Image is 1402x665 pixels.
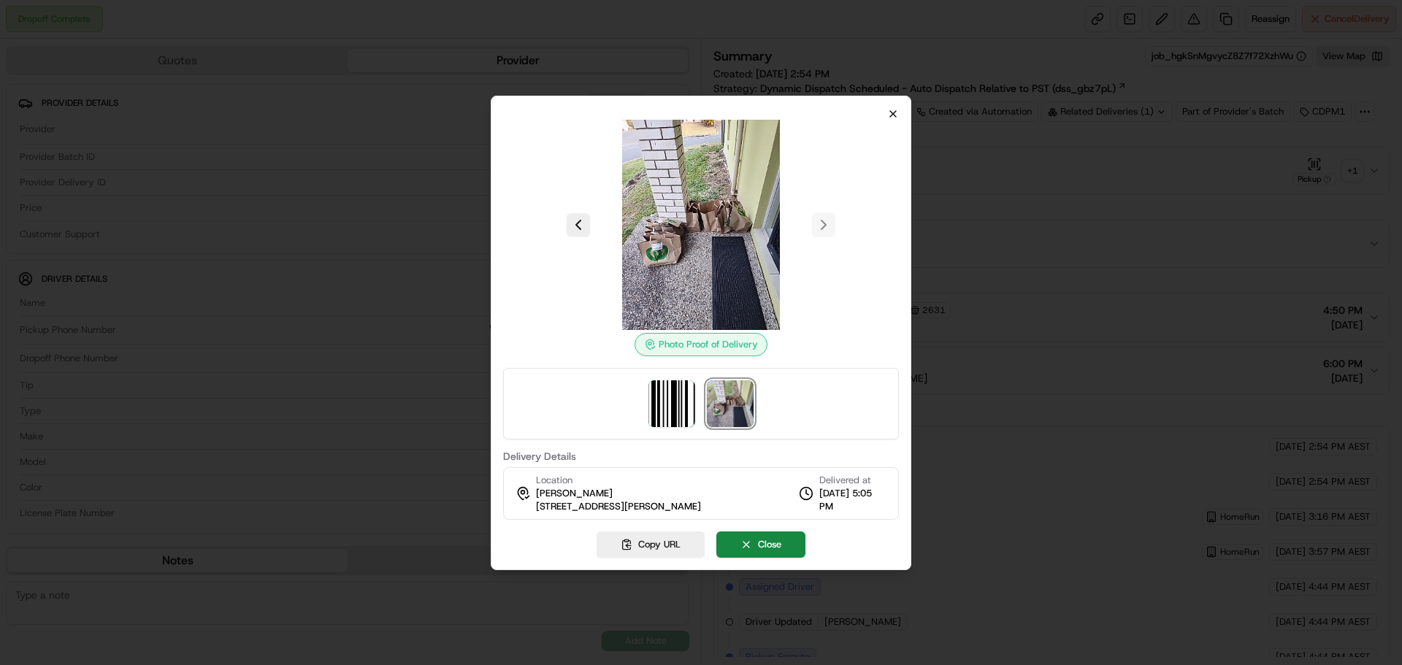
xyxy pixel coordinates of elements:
[536,474,572,487] span: Location
[707,380,754,427] img: photo_proof_of_delivery image
[536,487,613,500] span: [PERSON_NAME]
[503,451,899,461] label: Delivery Details
[716,531,805,558] button: Close
[536,500,701,513] span: [STREET_ADDRESS][PERSON_NAME]
[648,380,695,427] img: barcode_scan_on_pickup image
[819,487,886,513] span: [DATE] 5:05 PM
[596,120,806,330] img: photo_proof_of_delivery image
[635,333,767,356] div: Photo Proof of Delivery
[819,474,886,487] span: Delivered at
[597,531,705,558] button: Copy URL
